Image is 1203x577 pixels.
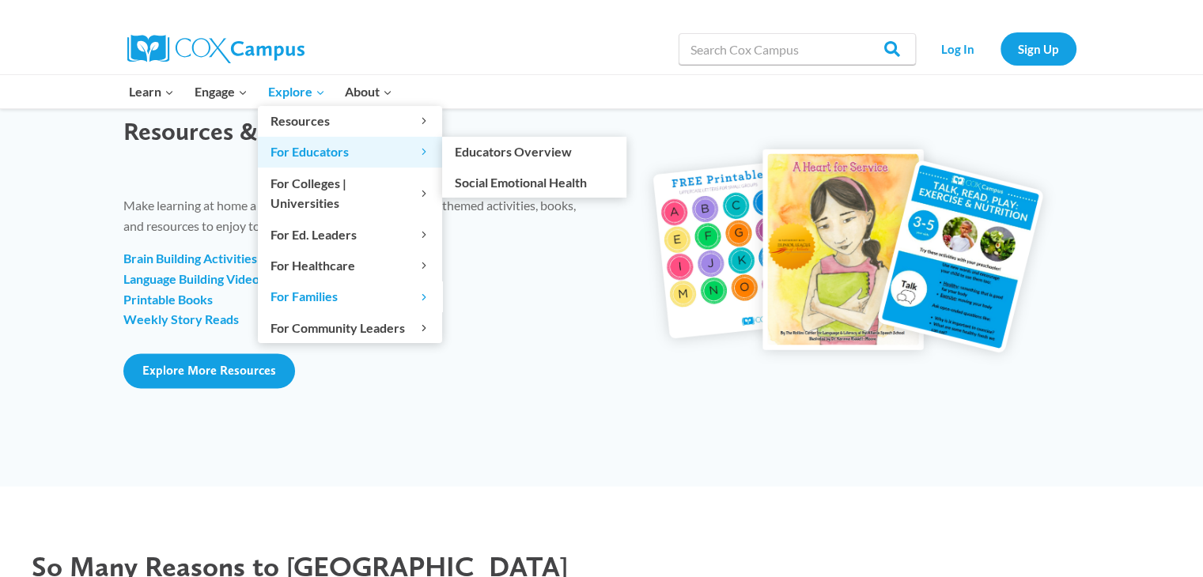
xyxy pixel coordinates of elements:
a: Weekly Story Reads [123,311,239,326]
button: Child menu of Explore [258,75,335,108]
a: Sign Up [1001,32,1076,65]
a: Log In [924,32,993,65]
button: Child menu of About [335,75,403,108]
button: Child menu of For Ed. Leaders [258,219,442,249]
span: Resources & Activities [123,115,366,146]
button: Child menu of For Educators [258,137,442,167]
img: Cox Campus [127,35,305,63]
a: Brain Building Activities [123,251,257,266]
nav: Primary Navigation [119,75,403,108]
button: Child menu of For Healthcare [258,251,442,281]
button: Child menu of Resources [258,106,442,136]
button: Child menu of Learn [119,75,185,108]
button: Child menu of Engage [184,75,258,108]
span: Explore More Resources [142,363,276,378]
img: family-resource-library-preview [631,128,1066,376]
button: Child menu of For Colleges | Universities [258,168,442,218]
a: Social Emotional Health [442,167,626,197]
p: Make learning at home a fun experience for your child with themed activities, books, and resource... [123,195,586,236]
input: Search Cox Campus [679,33,916,65]
a: Educators Overview [442,137,626,167]
a: Explore More Resources [123,353,295,388]
a: Language Building Videos [123,271,265,286]
button: Child menu of For Community Leaders [258,312,442,342]
button: Child menu of For Families [258,281,442,311]
nav: Secondary Navigation [924,32,1076,65]
a: Printable Books [123,292,213,307]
